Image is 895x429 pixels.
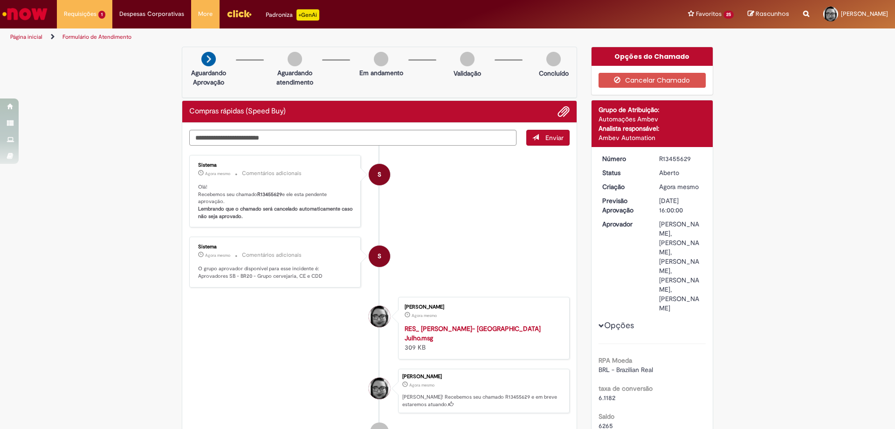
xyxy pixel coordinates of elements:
div: Sistema [198,244,353,250]
dt: Número [595,154,653,163]
p: Aguardando Aprovação [186,68,231,87]
span: Enviar [545,134,564,142]
img: ServiceNow [1,5,49,23]
div: Christiane Pires Martins De Lima [369,378,390,399]
div: System [369,164,390,185]
h2: Compras rápidas (Speed Buy) Histórico de tíquete [189,107,286,116]
time: 28/08/2025 08:07:52 [409,382,434,388]
div: [PERSON_NAME], [PERSON_NAME], [PERSON_NAME], [PERSON_NAME], [PERSON_NAME] [659,219,702,313]
div: [PERSON_NAME] [405,304,560,310]
div: Padroniza [266,9,319,21]
span: Requisições [64,9,96,19]
span: S [378,245,381,267]
div: Ambev Automation [599,133,706,142]
a: RES_ [PERSON_NAME]- [GEOGRAPHIC_DATA] Julho.msg [405,324,541,342]
dt: Status [595,168,653,177]
a: Rascunhos [748,10,789,19]
div: [DATE] 16:00:00 [659,196,702,215]
span: Agora mesmo [659,183,699,191]
p: O grupo aprovador disponível para esse incidente é: Aprovadores SB - BR20 - Grupo cervejaria, CE ... [198,265,353,280]
div: 309 KB [405,324,560,352]
img: img-circle-grey.png [546,52,561,66]
dt: Aprovador [595,219,653,229]
b: taxa de conversão [599,384,653,393]
dt: Criação [595,182,653,191]
time: 28/08/2025 08:08:00 [205,253,230,258]
b: Lembrando que o chamado será cancelado automaticamente caso não seja aprovado. [198,205,354,220]
div: Christiane Pires Martins De Lima [369,306,390,327]
b: Saldo [599,412,614,421]
p: Aguardando atendimento [272,68,317,87]
div: Analista responsável: [599,124,706,133]
p: Validação [454,69,481,78]
small: Comentários adicionais [242,169,302,177]
img: click_logo_yellow_360x200.png [227,7,252,21]
dt: Previsão Aprovação [595,196,653,215]
div: Automações Ambev [599,114,706,124]
span: Agora mesmo [412,313,437,318]
div: 28/08/2025 08:07:52 [659,182,702,191]
p: Olá! Recebemos seu chamado e ele esta pendente aprovação. [198,183,353,220]
div: Aberto [659,168,702,177]
a: Página inicial [10,33,42,41]
li: Christiane Pires Martins De Lima [189,369,570,414]
ul: Trilhas de página [7,28,590,46]
span: BRL - Brazilian Real [599,366,653,374]
p: [PERSON_NAME]! Recebemos seu chamado R13455629 e em breve estaremos atuando. [402,394,565,408]
span: Agora mesmo [205,171,230,176]
time: 28/08/2025 08:07:46 [412,313,437,318]
div: Grupo de Atribuição: [599,105,706,114]
span: Rascunhos [756,9,789,18]
span: 6.1182 [599,394,615,402]
p: Concluído [539,69,569,78]
a: Formulário de Atendimento [62,33,131,41]
span: Favoritos [696,9,722,19]
div: [PERSON_NAME] [402,374,565,380]
small: Comentários adicionais [242,251,302,259]
span: 25 [723,11,734,19]
img: img-circle-grey.png [460,52,475,66]
p: +GenAi [296,9,319,21]
img: arrow-next.png [201,52,216,66]
span: 1 [98,11,105,19]
div: Sistema [198,162,353,168]
span: Agora mesmo [205,253,230,258]
div: R13455629 [659,154,702,163]
b: R13455629 [257,191,282,198]
button: Enviar [526,130,570,146]
textarea: Digite sua mensagem aqui... [189,130,516,146]
span: More [198,9,213,19]
span: Despesas Corporativas [119,9,184,19]
span: [PERSON_NAME] [841,10,888,18]
div: System [369,246,390,267]
time: 28/08/2025 08:07:52 [659,183,699,191]
time: 28/08/2025 08:08:03 [205,171,230,176]
img: img-circle-grey.png [288,52,302,66]
span: S [378,163,381,186]
button: Cancelar Chamado [599,73,706,88]
span: Agora mesmo [409,382,434,388]
div: Opções do Chamado [592,47,713,66]
img: img-circle-grey.png [374,52,388,66]
button: Adicionar anexos [558,105,570,118]
b: RPA Moeda [599,356,632,365]
p: Em andamento [359,68,403,77]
